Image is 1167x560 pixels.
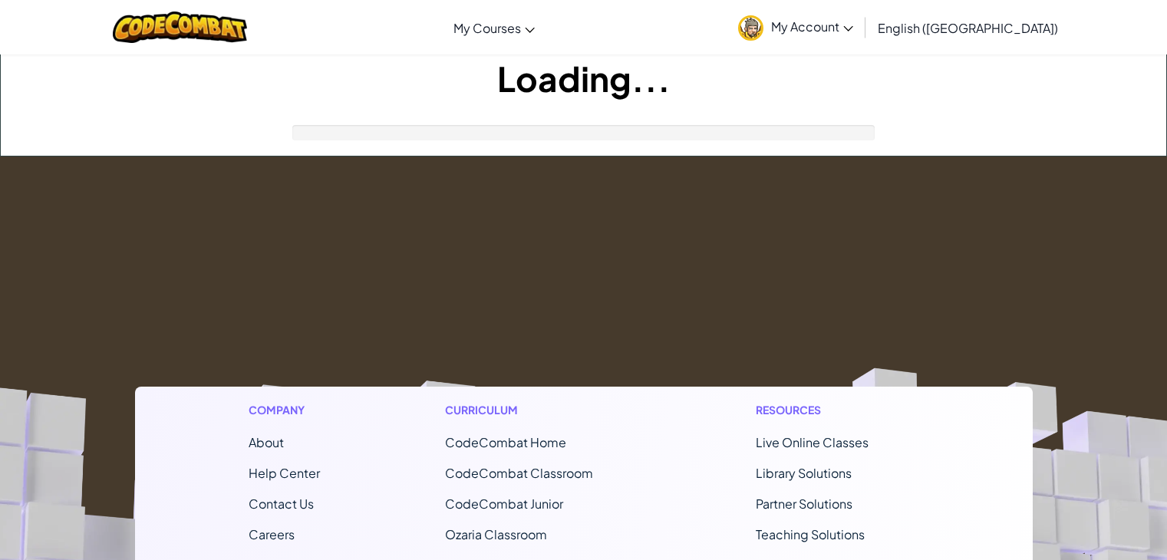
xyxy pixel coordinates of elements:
a: CodeCombat Classroom [445,465,593,481]
a: Library Solutions [756,465,852,481]
a: Ozaria Classroom [445,526,547,542]
h1: Resources [756,402,919,418]
a: About [249,434,284,450]
h1: Loading... [1,54,1166,102]
a: Teaching Solutions [756,526,865,542]
a: CodeCombat Junior [445,496,563,512]
a: Partner Solutions [756,496,852,512]
h1: Company [249,402,320,418]
a: Help Center [249,465,320,481]
img: CodeCombat logo [113,12,247,43]
a: My Courses [446,7,542,48]
h1: Curriculum [445,402,631,418]
a: Careers [249,526,295,542]
a: My Account [730,3,861,51]
span: My Courses [453,20,521,36]
a: Live Online Classes [756,434,869,450]
span: My Account [771,18,853,35]
span: English ([GEOGRAPHIC_DATA]) [878,20,1058,36]
img: avatar [738,15,763,41]
span: Contact Us [249,496,314,512]
span: CodeCombat Home [445,434,566,450]
a: English ([GEOGRAPHIC_DATA]) [870,7,1066,48]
